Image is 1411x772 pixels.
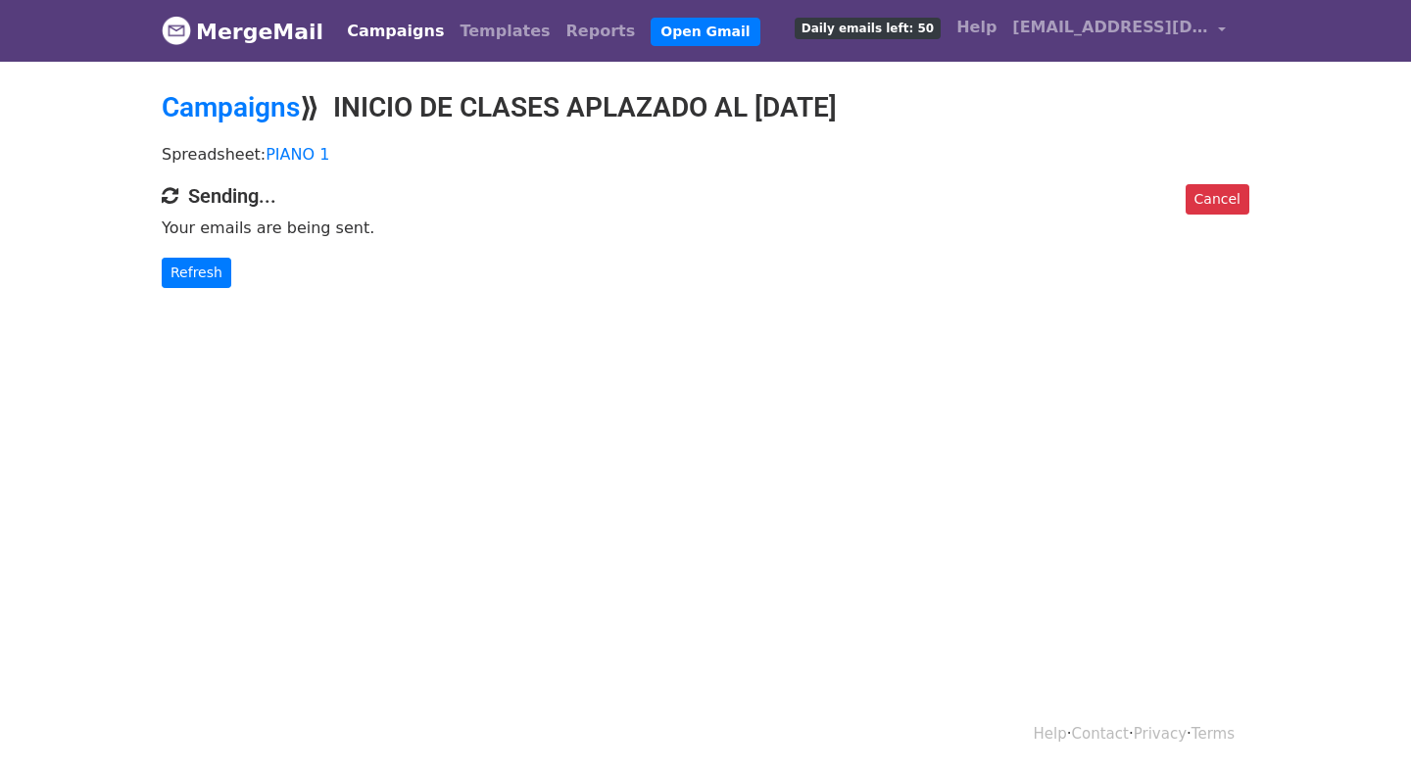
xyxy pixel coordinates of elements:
a: Campaigns [339,12,452,51]
a: Campaigns [162,91,300,123]
a: Cancel [1186,184,1249,215]
span: Daily emails left: 50 [795,18,941,39]
a: Refresh [162,258,231,288]
a: Privacy [1134,725,1187,743]
p: Your emails are being sent. [162,217,1249,238]
a: Terms [1192,725,1235,743]
a: Daily emails left: 50 [787,8,949,47]
h4: Sending... [162,184,1249,208]
h2: ⟫ INICIO DE CLASES APLAZADO AL [DATE] [162,91,1249,124]
img: MergeMail logo [162,16,191,45]
a: Help [1034,725,1067,743]
a: Contact [1072,725,1129,743]
a: Reports [559,12,644,51]
a: Templates [452,12,558,51]
a: [EMAIL_ADDRESS][DOMAIN_NAME] [1004,8,1234,54]
a: Help [949,8,1004,47]
a: Open Gmail [651,18,759,46]
span: [EMAIL_ADDRESS][DOMAIN_NAME] [1012,16,1208,39]
a: PIANO 1 [266,145,329,164]
a: MergeMail [162,11,323,52]
p: Spreadsheet: [162,144,1249,165]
